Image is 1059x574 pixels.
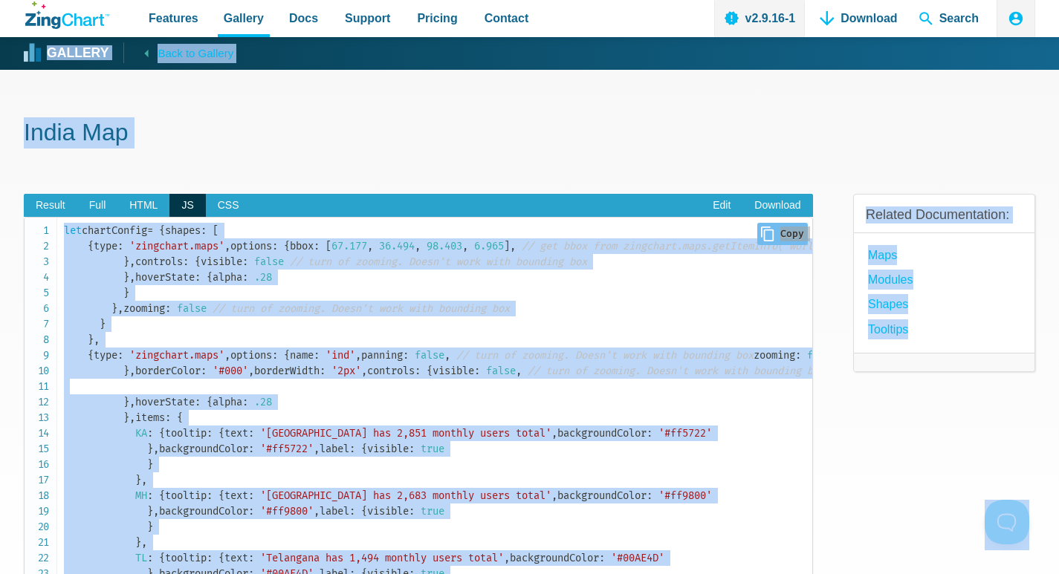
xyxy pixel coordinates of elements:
span: '2px' [331,365,361,377]
span: false [486,365,516,377]
span: : [248,552,254,564]
span: { [207,271,213,284]
a: Download [742,194,812,218]
span: JS [169,194,205,218]
span: { [159,224,165,237]
span: , [129,411,135,424]
span: : [248,427,254,440]
span: '[GEOGRAPHIC_DATA] has 2,683 monthly users total' [260,489,551,502]
span: , [94,333,100,346]
span: 'ind' [326,349,355,362]
span: : [207,427,213,440]
h3: Related Documentation: [866,206,1023,224]
span: { [88,349,94,362]
span: , [516,365,522,377]
span: : [242,255,248,268]
a: Shapes [868,294,908,314]
span: } [123,255,129,268]
span: '#00AE4D' [611,552,664,564]
span: : [415,365,421,377]
span: false [177,302,207,315]
span: , [415,240,421,252]
span: : [314,349,320,362]
span: , [504,552,510,564]
span: } [147,521,153,533]
span: '#000' [213,365,248,377]
span: } [135,474,141,486]
a: Tooltips [868,319,908,339]
span: } [123,365,129,377]
a: Back to Gallery [123,42,233,63]
span: = [147,224,153,237]
span: false [254,255,284,268]
span: : [647,489,652,502]
span: Features [149,8,198,28]
span: CSS [206,194,251,218]
span: : [147,427,153,440]
span: : [207,552,213,564]
span: // turn of zooming. Doesn't work with bounding box [528,365,825,377]
span: , [551,427,557,440]
span: , [141,474,147,486]
span: // get bbox from zingchart.maps.getItemInfo('world-countries','ind'); [522,240,932,252]
span: : [147,552,153,564]
span: { [284,349,290,362]
span: { [207,396,213,408]
span: Contact [485,8,529,28]
span: true [421,505,444,518]
span: } [123,396,129,408]
span: : [201,365,207,377]
span: : [403,349,409,362]
span: , [129,365,135,377]
span: { [218,489,224,502]
span: { [361,505,367,518]
h1: India Map [24,117,1035,151]
span: { [284,240,290,252]
span: { [159,427,165,440]
span: { [427,365,433,377]
span: : [248,443,254,455]
span: : [314,240,320,252]
span: true [421,443,444,455]
span: } [123,411,129,424]
span: , [153,505,159,518]
iframe: Toggle Customer Support [985,500,1029,544]
a: Gallery [25,42,109,65]
span: : [795,349,801,362]
span: Back to Gallery [158,44,233,63]
span: : [207,489,213,502]
span: : [183,255,189,268]
span: , [462,240,468,252]
span: : [647,427,652,440]
span: 98.403 [427,240,462,252]
span: '#ff5722' [658,427,712,440]
span: : [272,349,278,362]
span: { [218,427,224,440]
span: , [314,443,320,455]
a: Edit [701,194,742,218]
span: } [123,271,129,284]
span: : [409,505,415,518]
span: } [123,287,129,299]
span: 'zingchart.maps' [129,240,224,252]
span: 6.965 [474,240,504,252]
span: , [551,489,557,502]
span: 'Telangana has 1,494 monthly users total' [260,552,504,564]
span: , [355,349,361,362]
span: false [807,349,837,362]
span: : [248,505,254,518]
span: Result [24,194,77,218]
span: Gallery [224,8,264,28]
strong: Gallery [47,47,109,60]
span: , [129,271,135,284]
span: , [444,349,450,362]
span: 'zingchart.maps' [129,349,224,362]
span: : [242,271,248,284]
span: { [361,443,367,455]
span: , [129,255,135,268]
span: , [129,396,135,408]
span: TL [135,552,147,564]
span: '#ff5722' [260,443,314,455]
span: : [349,505,355,518]
span: , [367,240,373,252]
